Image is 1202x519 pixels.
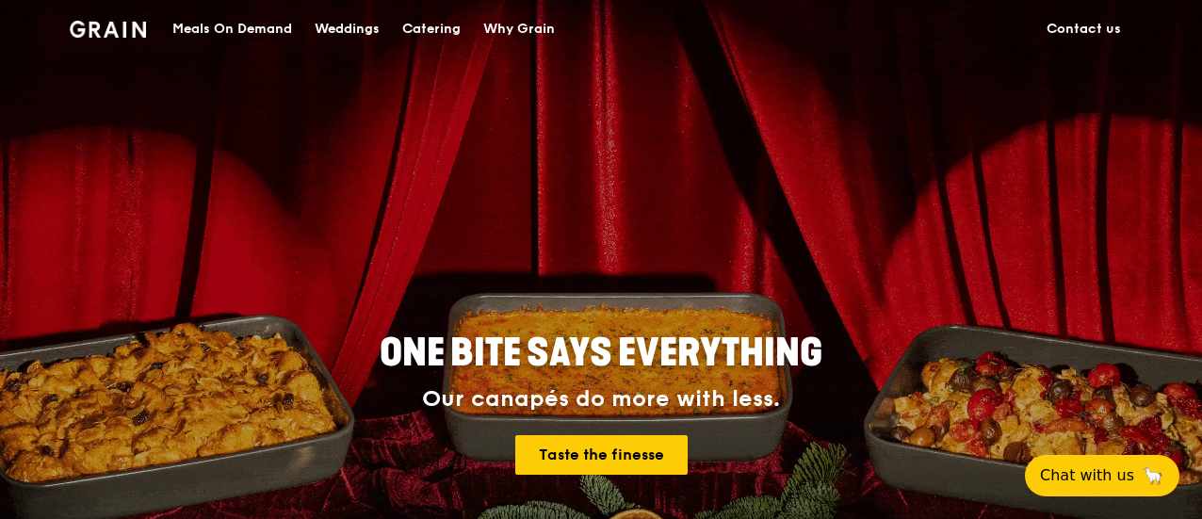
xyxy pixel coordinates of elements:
img: Grain [70,21,146,38]
a: Catering [391,1,472,57]
a: Contact us [1035,1,1132,57]
div: Our canapés do more with less. [262,386,940,413]
a: Weddings [303,1,391,57]
button: Chat with us🦙 [1025,455,1179,496]
span: 🦙 [1142,464,1164,487]
div: Weddings [315,1,380,57]
span: ONE BITE SAYS EVERYTHING [380,331,822,376]
div: Catering [402,1,461,57]
div: Why Grain [483,1,555,57]
a: Why Grain [472,1,566,57]
a: Taste the finesse [515,435,688,475]
div: Meals On Demand [172,1,292,57]
span: Chat with us [1040,464,1134,487]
